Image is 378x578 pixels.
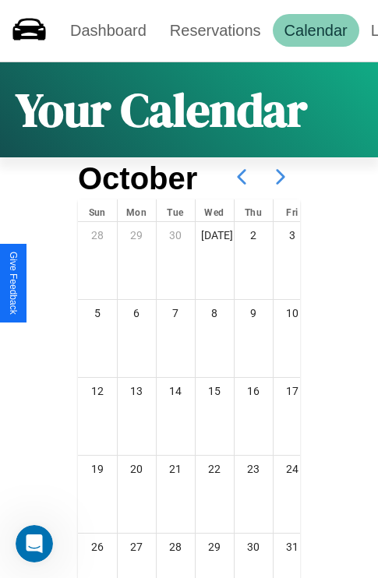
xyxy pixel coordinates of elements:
[235,300,273,326] div: 9
[157,300,195,326] div: 7
[196,378,234,404] div: 15
[196,300,234,326] div: 8
[196,534,234,560] div: 29
[274,456,312,482] div: 24
[196,199,234,221] div: Wed
[78,199,117,221] div: Sun
[157,222,195,248] div: 30
[274,300,312,326] div: 10
[157,199,195,221] div: Tue
[196,222,234,248] div: [DATE]
[235,378,273,404] div: 16
[118,199,156,221] div: Mon
[118,534,156,560] div: 27
[78,300,117,326] div: 5
[196,456,234,482] div: 22
[274,534,312,560] div: 31
[235,534,273,560] div: 30
[78,534,117,560] div: 26
[274,199,312,221] div: Fri
[274,222,312,248] div: 3
[118,456,156,482] div: 20
[78,222,117,248] div: 28
[157,534,195,560] div: 28
[58,14,158,47] a: Dashboard
[16,78,307,142] h1: Your Calendar
[235,456,273,482] div: 23
[78,456,117,482] div: 19
[235,222,273,248] div: 2
[118,300,156,326] div: 6
[274,378,312,404] div: 17
[16,525,53,562] iframe: Intercom live chat
[158,14,273,47] a: Reservations
[157,456,195,482] div: 21
[78,378,117,404] div: 12
[118,222,156,248] div: 29
[118,378,156,404] div: 13
[235,199,273,221] div: Thu
[78,161,197,196] h2: October
[8,252,19,315] div: Give Feedback
[273,14,359,47] a: Calendar
[157,378,195,404] div: 14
